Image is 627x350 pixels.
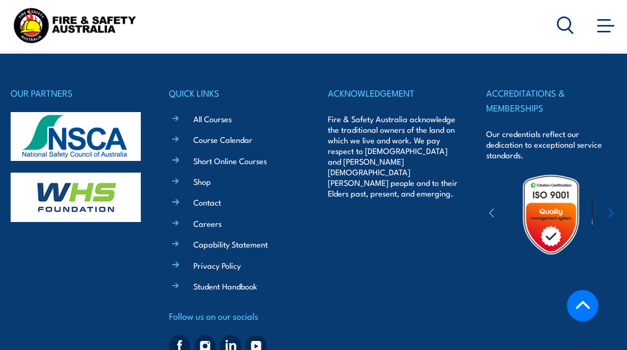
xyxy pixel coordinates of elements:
a: Student Handbook [193,280,257,292]
a: All Courses [193,113,232,124]
h4: QUICK LINKS [169,86,299,100]
h4: ACKNOWLEDGEMENT [328,86,458,100]
p: Fire & Safety Australia acknowledge the traditional owners of the land on which we live and work.... [328,114,458,199]
p: Our credentials reflect our dedication to exceptional service standards. [486,129,616,160]
h4: ACCREDITATIONS & MEMBERSHIPS [486,86,616,115]
a: Privacy Policy [193,260,241,271]
a: Course Calendar [193,134,252,145]
img: whs-logo-footer [11,173,141,222]
a: Short Online Courses [193,155,267,166]
a: Shop [193,176,211,187]
a: Contact [193,197,221,208]
a: Capability Statement [193,238,268,250]
h4: Follow us on our socials [169,309,299,323]
img: nsca-logo-footer [11,112,141,161]
img: Untitled design (19) [510,174,592,255]
h4: OUR PARTNERS [11,86,141,100]
a: Careers [193,218,222,229]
